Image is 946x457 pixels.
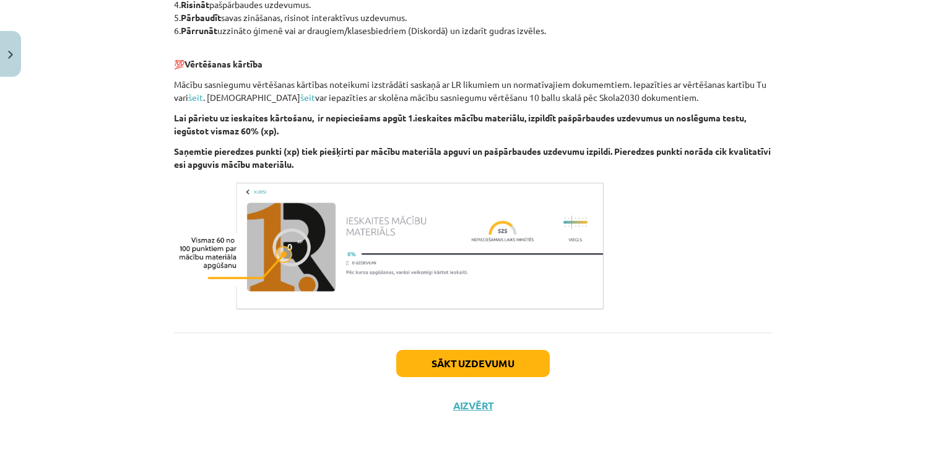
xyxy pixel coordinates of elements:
[181,25,217,36] b: Pārrunāt
[300,92,315,103] a: šeit
[174,146,771,170] b: Saņemtie pieredzes punkti (xp) tiek piešķirti par mācību materiāla apguvi un pašpārbaudes uzdevum...
[449,399,497,412] button: Aizvērt
[174,112,746,136] b: Lai pārietu uz ieskaites kārtošanu, ir nepieciešams apgūt 1.ieskaites mācību materiālu, izpildīt ...
[188,92,203,103] a: šeit
[181,12,221,23] b: Pārbaudīt
[184,58,263,69] b: Vērtēšanas kārtība
[8,51,13,59] img: icon-close-lesson-0947bae3869378f0d4975bcd49f059093ad1ed9edebbc8119c70593378902aed.svg
[174,78,772,104] p: Mācību sasniegumu vērtēšanas kārtības noteikumi izstrādāti saskaņā ar LR likumiem un normatīvajie...
[174,45,772,71] p: 💯
[396,350,550,377] button: Sākt uzdevumu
